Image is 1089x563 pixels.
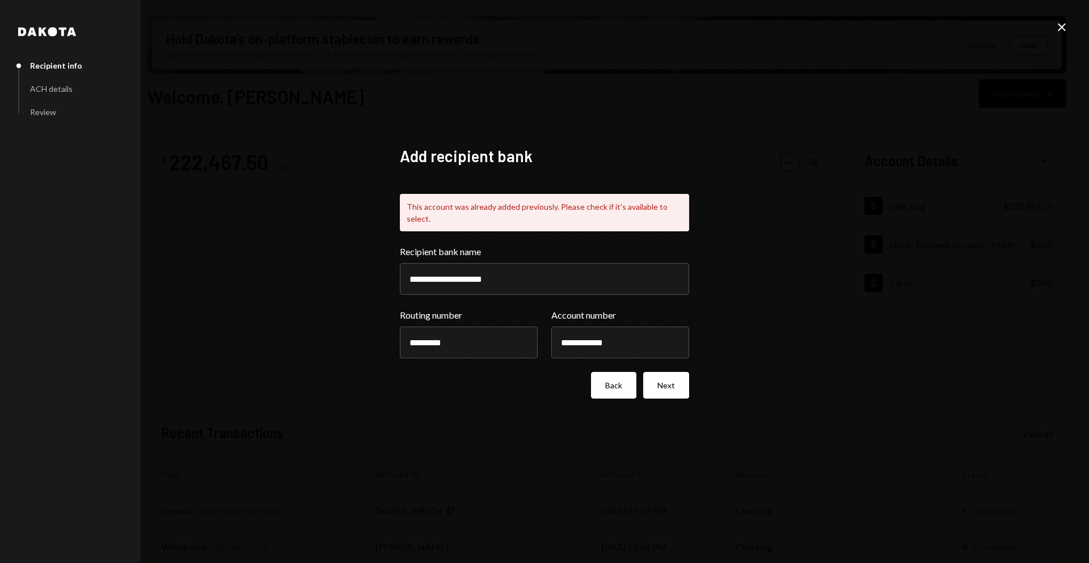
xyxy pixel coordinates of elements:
div: This account was already added previously. Please check if it's available to select. [400,194,689,231]
label: Recipient bank name [400,245,689,259]
button: Back [591,372,636,399]
h2: Add recipient bank [400,145,689,167]
div: Recipient info [30,61,82,70]
label: Account number [551,308,689,322]
div: ACH details [30,84,73,94]
button: Next [643,372,689,399]
div: Review [30,107,56,117]
label: Routing number [400,308,538,322]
